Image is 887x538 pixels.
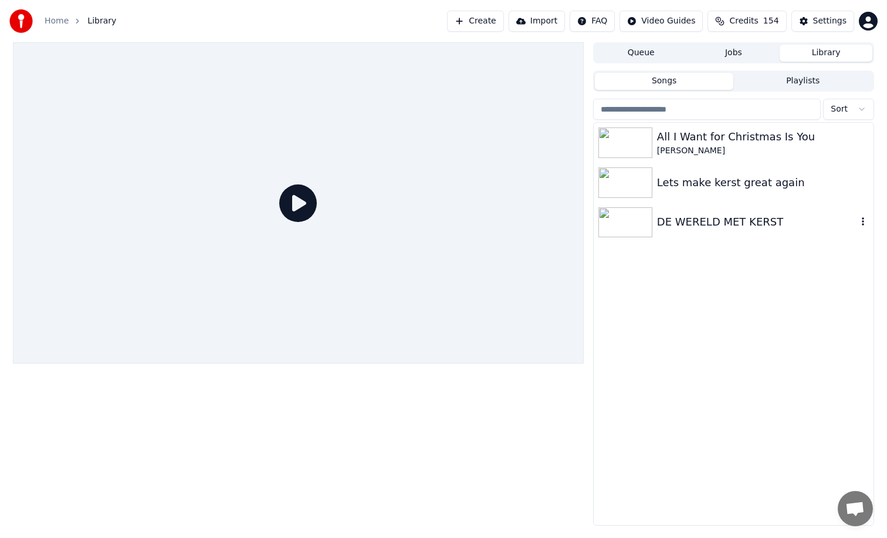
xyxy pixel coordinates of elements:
button: Settings [791,11,854,32]
nav: breadcrumb [45,15,116,27]
button: FAQ [570,11,615,32]
button: Library [780,45,872,62]
a: Home [45,15,69,27]
span: Library [87,15,116,27]
div: All I Want for Christmas Is You [657,129,869,145]
span: Sort [831,103,848,115]
button: Songs [595,73,734,90]
button: Create [447,11,504,32]
button: Jobs [688,45,780,62]
span: 154 [763,15,779,27]
button: Import [509,11,565,32]
button: Video Guides [619,11,703,32]
div: [PERSON_NAME] [657,145,869,157]
div: Lets make kerst great again [657,174,869,191]
div: Settings [813,15,847,27]
div: DE WERELD MET KERST [657,214,857,230]
button: Queue [595,45,688,62]
div: Open de chat [838,491,873,526]
button: Credits154 [707,11,786,32]
img: youka [9,9,33,33]
button: Playlists [733,73,872,90]
span: Credits [729,15,758,27]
